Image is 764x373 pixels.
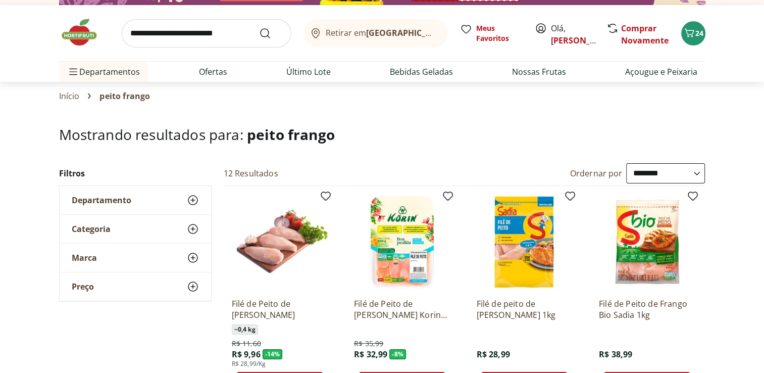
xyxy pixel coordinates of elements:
a: Meus Favoritos [460,23,523,43]
button: Menu [67,60,79,84]
span: R$ 38,99 [599,349,632,360]
a: Filé de Peito de [PERSON_NAME] [232,298,328,320]
h2: Filtros [59,163,212,183]
img: Filé de peito de frango Sadia 1kg [476,194,572,290]
a: Açougue e Peixaria [625,66,697,78]
label: Ordernar por [570,168,623,179]
button: Submit Search [259,27,283,39]
span: - 8 % [389,349,406,359]
span: - 14 % [263,349,283,359]
button: Marca [60,244,211,272]
span: Meus Favoritos [476,23,523,43]
a: Último Lote [286,66,331,78]
input: search [122,19,291,48]
h1: Mostrando resultados para: [59,126,705,143]
span: peito frango [247,125,335,144]
span: peito frango [99,91,150,101]
h2: 12 Resultados [224,168,278,179]
span: R$ 28,99/Kg [232,360,266,368]
span: R$ 28,99 [476,349,510,360]
button: Carrinho [681,21,705,45]
span: Olá, [551,22,596,46]
a: Filé de peito de [PERSON_NAME] 1kg [476,298,572,320]
a: Bebidas Geladas [390,66,453,78]
a: [PERSON_NAME] [551,35,617,46]
span: R$ 11,60 [232,339,261,349]
a: Início [59,91,80,101]
span: R$ 9,96 [232,349,261,360]
img: Filé de Peito de Frango Resfriado [232,194,328,290]
button: Categoria [60,215,211,243]
span: Departamento [72,195,131,205]
span: Marca [72,253,97,263]
img: Filé de Peito de Frango Congelado Korin 600g [354,194,450,290]
img: Hortifruti [59,17,110,48]
span: ~ 0,4 kg [232,324,258,335]
span: R$ 35,99 [354,339,383,349]
a: Filé de Peito de Frango Bio Sadia 1kg [599,298,695,320]
button: Retirar em[GEOGRAPHIC_DATA]/[GEOGRAPHIC_DATA] [303,19,448,48]
span: Departamentos [67,60,140,84]
span: Preço [72,282,94,292]
a: Ofertas [199,66,227,78]
span: R$ 32,99 [354,349,387,360]
span: 24 [695,28,703,38]
a: Filé de Peito de [PERSON_NAME] Korin 600g [354,298,450,320]
img: Filé de Peito de Frango Bio Sadia 1kg [599,194,695,290]
button: Departamento [60,186,211,214]
button: Preço [60,272,211,301]
span: Categoria [72,224,111,234]
b: [GEOGRAPHIC_DATA]/[GEOGRAPHIC_DATA] [366,27,536,38]
a: Comprar Novamente [621,23,669,46]
a: Nossas Frutas [512,66,566,78]
span: Retirar em [326,28,437,37]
